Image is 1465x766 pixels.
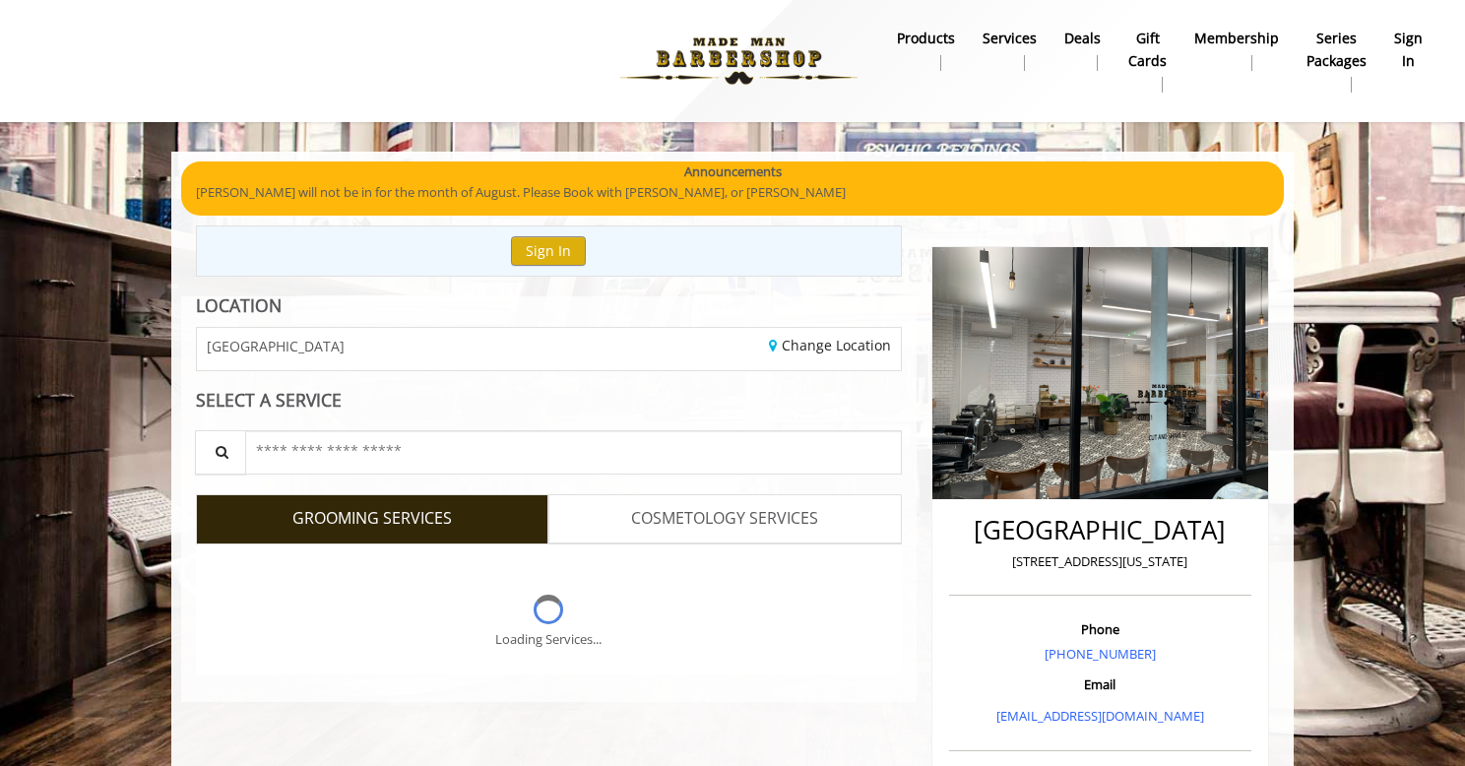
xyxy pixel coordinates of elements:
a: ServicesServices [969,25,1051,76]
a: Change Location [769,336,891,354]
a: [PHONE_NUMBER] [1045,645,1156,663]
h3: Phone [954,622,1246,636]
b: products [897,28,955,49]
p: [PERSON_NAME] will not be in for the month of August. Please Book with [PERSON_NAME], or [PERSON_... [196,182,1269,203]
div: Loading Services... [495,629,602,650]
div: Grooming services [196,543,902,675]
a: [EMAIL_ADDRESS][DOMAIN_NAME] [996,707,1204,725]
img: Made Man Barbershop logo [604,7,874,115]
b: Services [983,28,1037,49]
div: SELECT A SERVICE [196,391,902,410]
button: Sign In [511,236,586,265]
a: MembershipMembership [1180,25,1293,76]
button: Service Search [195,430,246,475]
b: Membership [1194,28,1279,49]
span: COSMETOLOGY SERVICES [631,506,818,532]
h2: [GEOGRAPHIC_DATA] [954,516,1246,544]
a: Productsproducts [883,25,969,76]
a: sign insign in [1380,25,1436,76]
p: [STREET_ADDRESS][US_STATE] [954,551,1246,572]
b: LOCATION [196,293,282,317]
b: Announcements [684,161,782,182]
span: GROOMING SERVICES [292,506,452,532]
a: DealsDeals [1051,25,1115,76]
b: gift cards [1128,28,1167,72]
h3: Email [954,677,1246,691]
b: Series packages [1306,28,1367,72]
b: Deals [1064,28,1101,49]
span: [GEOGRAPHIC_DATA] [207,339,345,353]
b: sign in [1394,28,1423,72]
a: Gift cardsgift cards [1115,25,1180,97]
a: Series packagesSeries packages [1293,25,1380,97]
